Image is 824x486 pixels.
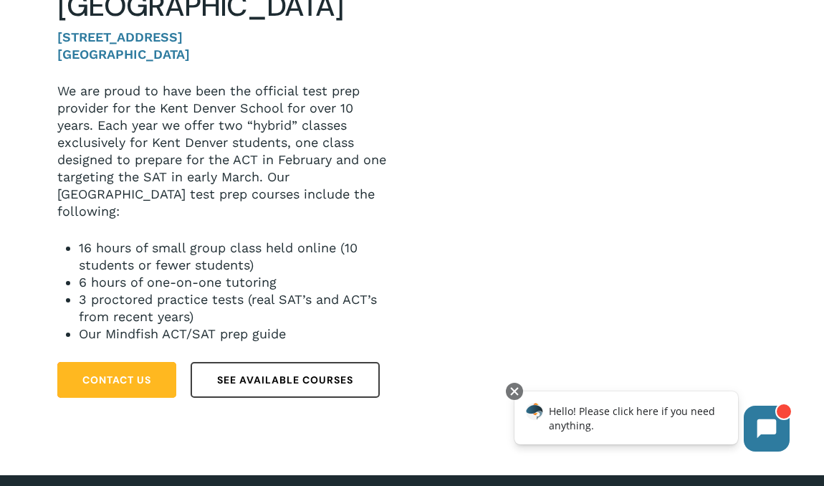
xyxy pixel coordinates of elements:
p: We are proud to have been the official test prep provider for the Kent Denver School for over 10 ... [57,82,391,239]
a: Contact Us [57,362,176,398]
a: See Available Courses [191,362,380,398]
span: Contact Us [82,373,151,387]
li: 6 hours of one-on-one tutoring [79,274,391,291]
span: See Available Courses [217,373,353,387]
li: 16 hours of small group class held online (10 students or fewer students) [79,239,391,274]
li: Our Mindfish ACT/SAT prep guide [79,325,391,343]
strong: [STREET_ADDRESS] [57,29,183,44]
li: 3 proctored practice tests (real SAT’s and ACT’s from recent years) [79,291,391,325]
iframe: Chatbot [499,380,804,466]
strong: [GEOGRAPHIC_DATA] [57,47,190,62]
